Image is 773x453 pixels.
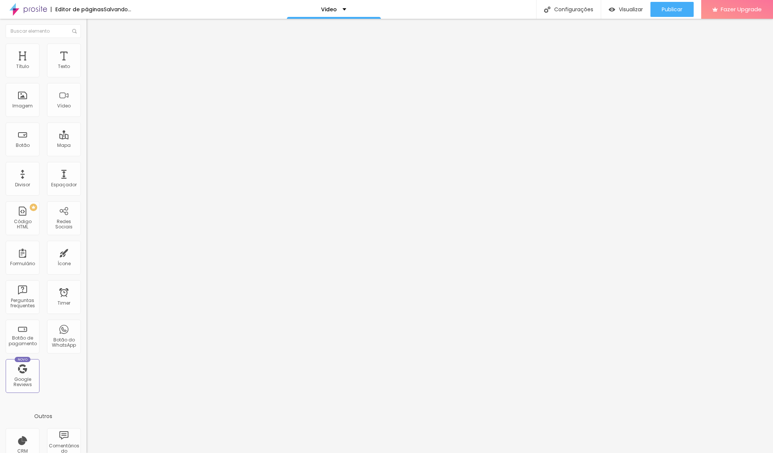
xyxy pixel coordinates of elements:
[57,143,71,148] div: Mapa
[15,357,31,362] div: Novo
[662,6,682,12] span: Publicar
[16,143,30,148] div: Botão
[16,64,29,69] div: Título
[321,7,337,12] p: Video
[51,7,104,12] div: Editor de páginas
[8,219,37,230] div: Código HTML
[15,182,30,187] div: Divisor
[51,182,77,187] div: Espaçador
[72,29,77,33] img: Icone
[8,377,37,388] div: Google Reviews
[609,6,615,13] img: view-1.svg
[58,300,70,306] div: Timer
[721,6,762,12] span: Fazer Upgrade
[58,64,70,69] div: Texto
[601,2,650,17] button: Visualizar
[6,24,81,38] input: Buscar elemento
[58,261,71,266] div: Ícone
[619,6,643,12] span: Visualizar
[544,6,550,13] img: Icone
[57,103,71,109] div: Vídeo
[8,298,37,309] div: Perguntas frequentes
[104,7,131,12] div: Salvando...
[650,2,694,17] button: Publicar
[49,219,79,230] div: Redes Sociais
[49,337,79,348] div: Botão do WhatsApp
[10,261,35,266] div: Formulário
[8,335,37,346] div: Botão de pagamento
[12,103,33,109] div: Imagem
[86,19,773,453] iframe: Editor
